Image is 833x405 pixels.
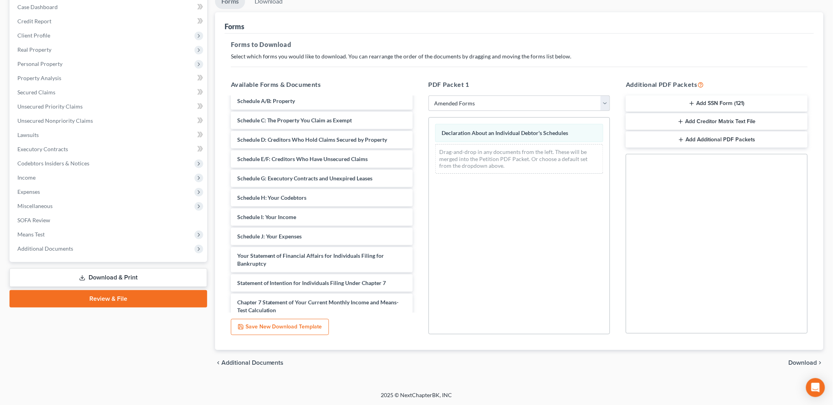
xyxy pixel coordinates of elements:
button: Add SSN Form (121) [626,96,808,112]
span: Unsecured Priority Claims [17,103,83,110]
span: Codebtors Insiders & Notices [17,160,89,167]
i: chevron_left [215,360,221,366]
div: Drag-and-drop in any documents from the left. These will be merged into the Petition PDF Packet. ... [435,144,604,174]
h5: Forms to Download [231,40,808,49]
span: Your Statement of Financial Affairs for Individuals Filing for Bankruptcy [237,252,384,267]
p: Select which forms you would like to download. You can rearrange the order of the documents by dr... [231,52,808,60]
a: chevron_left Additional Documents [215,360,284,366]
span: Declaration About an Individual Debtor's Schedules [442,129,569,136]
a: Property Analysis [11,71,207,85]
span: Unsecured Nonpriority Claims [17,117,93,124]
span: Case Dashboard [17,4,58,10]
span: Schedule D: Creditors Who Hold Claims Secured by Property [237,136,387,143]
span: Client Profile [17,32,50,39]
button: Download chevron_right [789,360,824,366]
span: Schedule G: Executory Contracts and Unexpired Leases [237,175,373,182]
a: SOFA Review [11,213,207,227]
div: Open Intercom Messenger [806,378,825,397]
span: SOFA Review [17,217,50,223]
a: Secured Claims [11,85,207,99]
a: Download & Print [9,268,207,287]
span: Additional Documents [221,360,284,366]
button: Add Creditor Matrix Text File [626,113,808,130]
a: Executory Contracts [11,142,207,156]
a: Unsecured Priority Claims [11,99,207,114]
a: Lawsuits [11,128,207,142]
h5: Additional PDF Packets [626,80,808,89]
span: Download [789,360,817,366]
span: Property Analysis [17,75,61,81]
i: chevron_right [817,360,824,366]
a: Credit Report [11,14,207,28]
span: Miscellaneous [17,202,53,209]
span: Means Test [17,231,45,238]
span: Additional Documents [17,245,73,252]
span: Personal Property [17,60,62,67]
span: Chapter 7 Statement of Your Current Monthly Income and Means-Test Calculation [237,299,399,313]
span: Credit Report [17,18,51,24]
a: Review & File [9,290,207,307]
span: Income [17,174,36,181]
span: Lawsuits [17,131,39,138]
span: Schedule C: The Property You Claim as Exempt [237,117,352,124]
span: Executory Contracts [17,146,68,152]
span: Real Property [17,46,51,53]
h5: Available Forms & Documents [231,80,413,89]
h5: PDF Packet 1 [429,80,610,89]
span: Schedule A/B: Property [237,97,295,104]
button: Save New Download Template [231,319,329,336]
a: Unsecured Nonpriority Claims [11,114,207,128]
span: Schedule H: Your Codebtors [237,194,307,201]
span: Schedule J: Your Expenses [237,233,302,240]
span: Schedule E/F: Creditors Who Have Unsecured Claims [237,156,368,162]
span: Expenses [17,188,40,195]
span: Secured Claims [17,89,55,96]
button: Add Additional PDF Packets [626,131,808,148]
span: Statement of Intention for Individuals Filing Under Chapter 7 [237,279,386,286]
span: Schedule I: Your Income [237,214,297,220]
div: Forms [225,22,244,31]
